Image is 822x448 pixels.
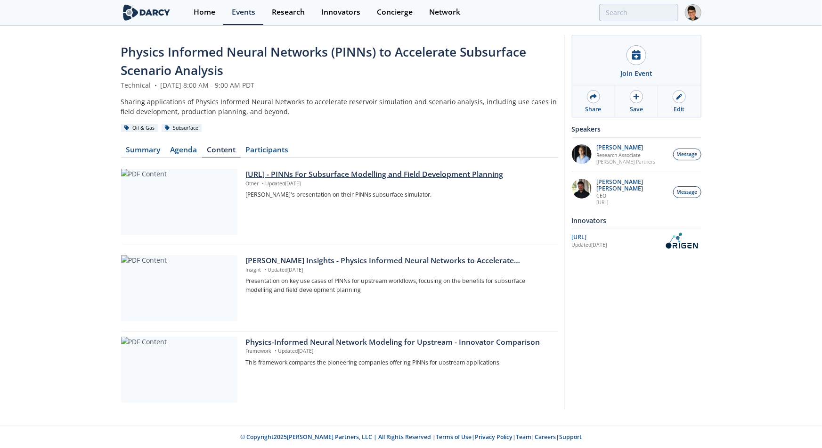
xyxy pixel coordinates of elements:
div: Save [630,105,643,114]
p: Research Associate [596,152,655,158]
a: PDF Content Physics-Informed Neural Network Modeling for Upstream - Innovator Comparison Framewor... [121,337,558,403]
p: [PERSON_NAME]'s presentation on their PINNs subsurface simulator. [245,191,551,199]
p: [PERSON_NAME] Partners [596,158,655,165]
a: PDF Content [URL] - PINNs For Subsurface Modelling and Field Development Planning Other •Updated[... [121,169,558,235]
button: Message [673,149,701,160]
input: Advanced Search [599,4,678,21]
div: [PERSON_NAME] Insights - Physics Informed Neural Networks to Accelerate Subsurface Scenario Analysis [245,255,551,266]
a: [URL] Updated[DATE] OriGen.AI [572,232,701,249]
div: Technical [DATE] 8:00 AM - 9:00 AM PDT [121,80,558,90]
div: Updated [DATE] [572,241,662,249]
a: Content [202,146,241,158]
p: © Copyright 2025 [PERSON_NAME] Partners, LLC | All Rights Reserved | | | | | [63,433,760,441]
img: OriGen.AI [662,232,701,249]
div: [URL] - PINNs For Subsurface Modelling and Field Development Planning [245,169,551,180]
a: Edit [658,85,700,117]
img: 1EXUV5ipS3aUf9wnAL7U [572,144,592,164]
a: Terms of Use [436,433,472,441]
div: Research [272,8,305,16]
span: • [260,180,265,187]
div: Sharing applications of Physics Informed Neural Networks to accelerate reservoir simulation and s... [121,97,558,116]
span: • [153,81,159,90]
div: Physics-Informed Neural Network Modeling for Upstream - Innovator Comparison [245,337,551,348]
p: [PERSON_NAME] [596,144,655,151]
div: Edit [674,105,685,114]
p: [URL] [596,199,668,206]
p: This framework compares the pioneering companies offering PINNs for upstream applications [245,358,551,367]
div: Concierge [377,8,413,16]
button: Message [673,186,701,198]
div: Oil & Gas [121,124,158,133]
img: Profile [685,4,701,21]
img: logo-wide.svg [121,4,172,21]
div: Events [232,8,255,16]
div: [URL] [572,233,662,241]
p: Presentation on key use cases of PINNs for upstream workflows, focusing on the benefits for subsu... [245,277,551,294]
div: Share [586,105,602,114]
a: Careers [535,433,556,441]
div: Home [194,8,215,16]
a: Participants [241,146,293,158]
p: [PERSON_NAME] [PERSON_NAME] [596,179,668,192]
div: Innovators [572,212,701,229]
a: Agenda [165,146,202,158]
span: Message [677,151,698,158]
span: • [262,266,268,273]
span: Message [677,189,698,196]
p: CEO [596,192,668,199]
div: Innovators [321,8,360,16]
a: Team [516,433,531,441]
img: 20112e9a-1f67-404a-878c-a26f1c79f5da [572,179,592,199]
div: Network [429,8,460,16]
div: Join Event [620,68,652,78]
span: • [273,348,278,354]
p: Insight Updated [DATE] [245,266,551,274]
a: Summary [121,146,165,158]
a: PDF Content [PERSON_NAME] Insights - Physics Informed Neural Networks to Accelerate Subsurface Sc... [121,255,558,321]
p: Other Updated [DATE] [245,180,551,188]
span: Physics Informed Neural Networks (PINNs) to Accelerate Subsurface Scenario Analysis [121,43,527,79]
p: Framework Updated [DATE] [245,348,551,355]
a: Privacy Policy [475,433,513,441]
a: Support [559,433,582,441]
div: Subsurface [162,124,202,133]
div: Speakers [572,121,701,137]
